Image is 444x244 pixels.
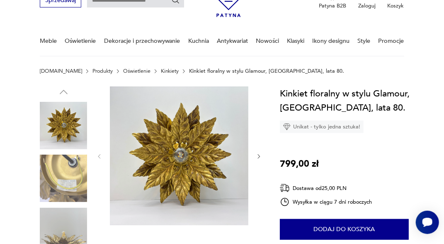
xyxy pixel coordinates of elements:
button: Dodaj do koszyka [280,219,409,240]
div: Wysyłka w ciągu 7 dni roboczych [280,197,372,207]
a: Style [357,27,370,55]
div: Dostawa od 25,00 PLN [280,183,372,193]
img: Ikona diamentu [283,123,291,131]
a: Promocje [378,27,404,55]
a: Dekoracje i przechowywanie [104,27,180,55]
p: Koszyk [388,2,404,10]
a: Oświetlenie [123,68,150,74]
iframe: Smartsupp widget button [416,211,439,234]
a: [DOMAIN_NAME] [40,68,82,74]
a: Kuchnia [188,27,209,55]
p: Patyna B2B [319,2,346,10]
p: Kinkiet floralny w stylu Glamour, [GEOGRAPHIC_DATA], lata 80. [189,68,344,74]
a: Ikony designu [312,27,349,55]
div: Unikat - tylko jedna sztuka! [280,121,364,133]
p: Zaloguj [358,2,376,10]
a: Oświetlenie [65,27,96,55]
p: 799,00 zł [280,157,319,171]
a: Kinkiety [161,68,179,74]
a: Nowości [256,27,279,55]
h1: Kinkiet floralny w stylu Glamour, [GEOGRAPHIC_DATA], lata 80. [280,86,425,115]
img: Ikona dostawy [280,183,290,193]
img: Zdjęcie produktu Kinkiet floralny w stylu Glamour, Włochy, lata 80. [40,155,87,202]
img: Zdjęcie produktu Kinkiet floralny w stylu Glamour, Włochy, lata 80. [110,86,248,225]
a: Antykwariat [217,27,248,55]
a: Produkty [92,68,113,74]
a: Klasyki [287,27,304,55]
img: Zdjęcie produktu Kinkiet floralny w stylu Glamour, Włochy, lata 80. [40,102,87,149]
a: Meble [40,27,57,55]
